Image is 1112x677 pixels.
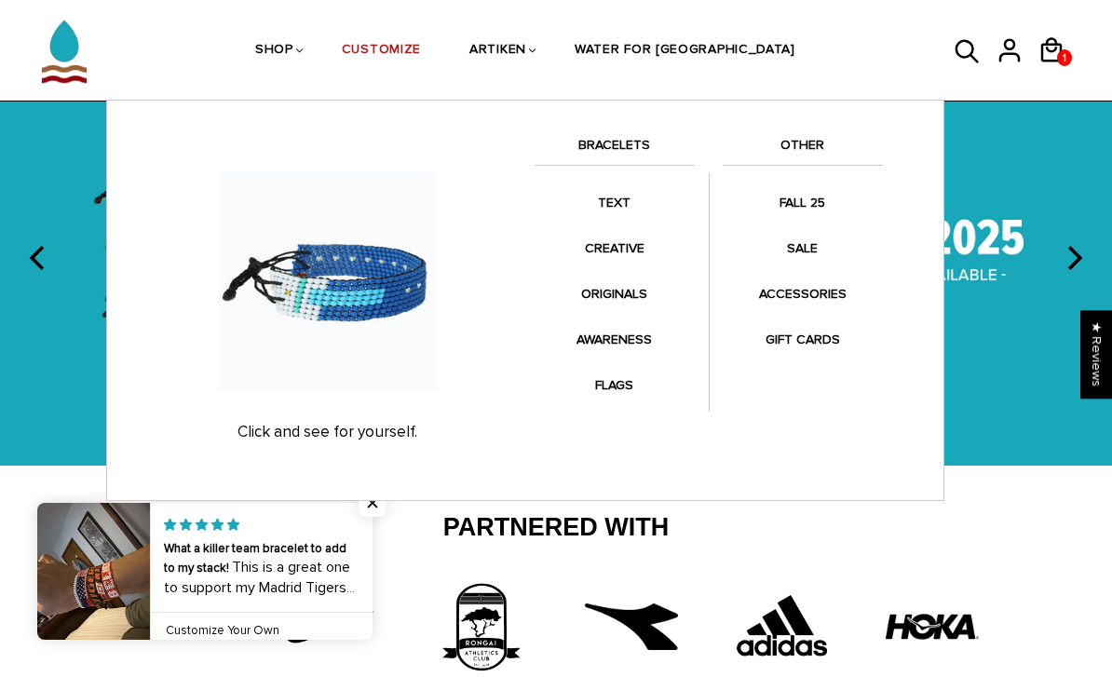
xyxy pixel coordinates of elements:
div: Click to open Judge.me floating reviews tab [1080,310,1112,399]
img: Adidas.png [712,580,852,673]
img: 3rd_partner.png [411,580,550,673]
a: ARTIKEN [469,2,526,101]
img: HOKA-logo.webp [886,580,979,673]
a: TEXT [535,184,695,221]
a: CREATIVE [535,230,695,266]
a: OTHER [723,134,883,166]
a: ORIGINALS [535,276,695,312]
span: Close popup widget [359,489,386,517]
span: 1 [1057,47,1072,70]
a: WATER FOR [GEOGRAPHIC_DATA] [575,2,795,101]
a: BRACELETS [535,134,695,166]
a: SALE [723,230,883,266]
a: AWARENESS [535,321,695,358]
button: previous [19,238,60,279]
a: FALL 25 [723,184,883,221]
h2: Partnered With [118,512,994,544]
a: CUSTOMIZE [342,2,421,101]
a: ACCESSORIES [723,276,883,312]
button: next [1052,238,1093,279]
img: free-diadora-logo-icon-download-in-svg-png-gif-file-formats--brand-fashion-pack-logos-icons-28542... [585,580,678,673]
a: FLAGS [535,367,695,403]
a: 1 [1057,49,1072,66]
a: SHOP [255,2,293,101]
p: Click and see for yourself. [140,423,516,441]
a: GIFT CARDS [723,321,883,358]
